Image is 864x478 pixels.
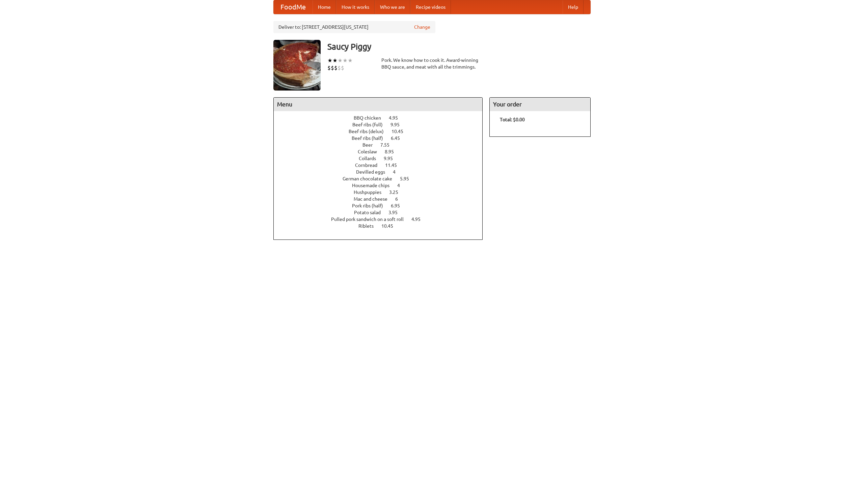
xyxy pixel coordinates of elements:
span: 8.95 [385,149,401,154]
span: 6.95 [391,203,407,208]
span: Beef ribs (half) [352,135,390,141]
a: Change [414,24,430,30]
div: Pork. We know how to cook it. Award-winning BBQ sauce, and meat with all the trimmings. [381,57,483,70]
span: Coleslaw [358,149,384,154]
li: $ [334,64,337,72]
span: 4.95 [389,115,405,121]
li: ★ [337,57,343,64]
span: Housemade chips [352,183,396,188]
span: Beef ribs (full) [352,122,389,127]
span: Cornbread [355,162,384,168]
span: Riblets [358,223,380,229]
span: Hushpuppies [354,190,388,195]
a: Hushpuppies 3.25 [354,190,411,195]
span: Mac and cheese [354,196,394,202]
h3: Saucy Piggy [327,40,591,53]
li: $ [327,64,331,72]
span: German chocolate cake [343,176,399,181]
a: Recipe videos [410,0,451,14]
span: 10.45 [391,129,410,134]
span: 10.45 [381,223,400,229]
span: Collards [359,156,383,161]
a: German chocolate cake 5.95 [343,176,422,181]
a: Home [313,0,336,14]
span: 3.25 [389,190,405,195]
li: ★ [348,57,353,64]
h4: Your order [490,98,590,111]
a: Potato salad 3.95 [354,210,410,215]
li: ★ [343,57,348,64]
a: Riblets 10.45 [358,223,406,229]
li: $ [331,64,334,72]
h4: Menu [274,98,482,111]
span: Beef ribs (delux) [349,129,390,134]
span: Pork ribs (half) [352,203,390,208]
a: Who we are [375,0,410,14]
span: 3.95 [388,210,404,215]
span: 4.95 [411,217,427,222]
li: ★ [332,57,337,64]
li: $ [337,64,341,72]
span: 5.95 [400,176,416,181]
span: 7.55 [380,142,396,148]
span: Beer [362,142,379,148]
a: Collards 9.95 [359,156,405,161]
span: Pulled pork sandwich on a soft roll [331,217,410,222]
li: $ [341,64,344,72]
a: Beef ribs (delux) 10.45 [349,129,416,134]
img: angular.jpg [273,40,321,91]
a: Beer 7.55 [362,142,402,148]
span: 9.95 [390,122,406,127]
a: Beef ribs (full) 9.95 [352,122,412,127]
a: Housemade chips 4 [352,183,412,188]
a: Cornbread 11.45 [355,162,409,168]
b: Total: $0.00 [500,117,525,122]
span: 6.45 [391,135,407,141]
a: Beef ribs (half) 6.45 [352,135,412,141]
span: 4 [393,169,402,175]
span: 11.45 [385,162,404,168]
li: ★ [327,57,332,64]
a: Devilled eggs 4 [356,169,408,175]
a: FoodMe [274,0,313,14]
a: Help [563,0,584,14]
span: 6 [395,196,405,202]
a: Pulled pork sandwich on a soft roll 4.95 [331,217,433,222]
span: Potato salad [354,210,387,215]
div: Deliver to: [STREET_ADDRESS][US_STATE] [273,21,435,33]
span: 9.95 [384,156,400,161]
span: Devilled eggs [356,169,392,175]
a: Coleslaw 8.95 [358,149,406,154]
a: How it works [336,0,375,14]
a: BBQ chicken 4.95 [354,115,410,121]
a: Mac and cheese 6 [354,196,410,202]
span: 4 [397,183,407,188]
a: Pork ribs (half) 6.95 [352,203,412,208]
span: BBQ chicken [354,115,388,121]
